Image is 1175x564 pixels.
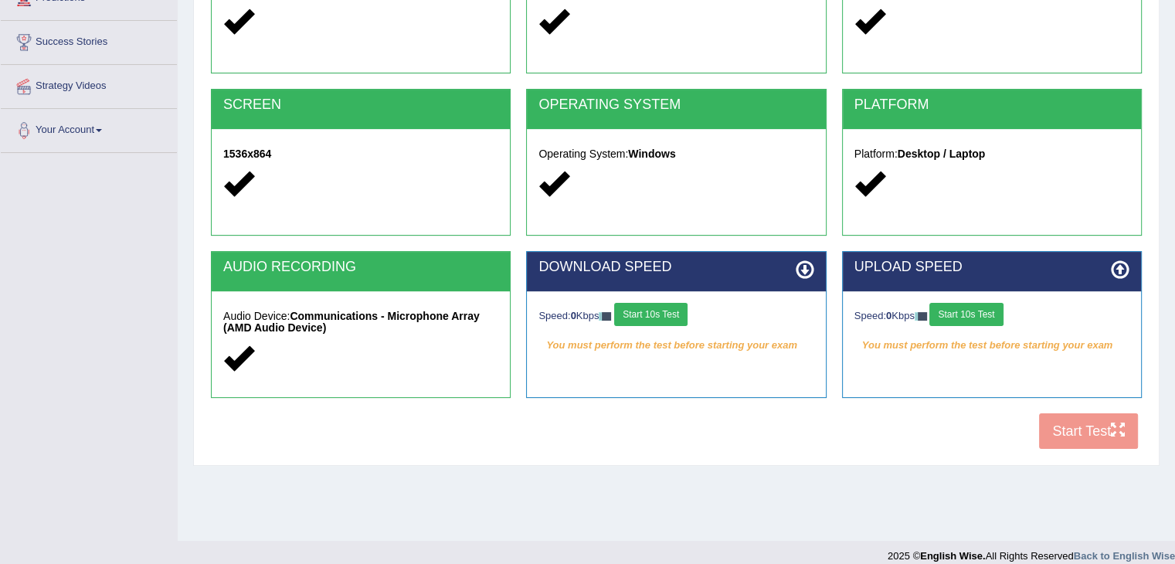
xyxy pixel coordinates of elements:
[854,303,1129,330] div: Speed: Kbps
[223,97,498,113] h2: SCREEN
[854,260,1129,275] h2: UPLOAD SPEED
[929,303,1003,326] button: Start 10s Test
[1074,550,1175,562] a: Back to English Wise
[538,334,813,357] em: You must perform the test before starting your exam
[1,109,177,148] a: Your Account
[628,148,675,160] strong: Windows
[854,148,1129,160] h5: Platform:
[223,260,498,275] h2: AUDIO RECORDING
[886,310,891,321] strong: 0
[854,97,1129,113] h2: PLATFORM
[888,541,1175,563] div: 2025 © All Rights Reserved
[571,310,576,321] strong: 0
[915,312,927,321] img: ajax-loader-fb-connection.gif
[223,148,271,160] strong: 1536x864
[223,311,498,335] h5: Audio Device:
[898,148,986,160] strong: Desktop / Laptop
[538,97,813,113] h2: OPERATING SYSTEM
[538,260,813,275] h2: DOWNLOAD SPEED
[854,334,1129,357] em: You must perform the test before starting your exam
[538,303,813,330] div: Speed: Kbps
[920,550,985,562] strong: English Wise.
[538,148,813,160] h5: Operating System:
[1,21,177,59] a: Success Stories
[223,310,480,334] strong: Communications - Microphone Array (AMD Audio Device)
[1,65,177,104] a: Strategy Videos
[614,303,688,326] button: Start 10s Test
[599,312,611,321] img: ajax-loader-fb-connection.gif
